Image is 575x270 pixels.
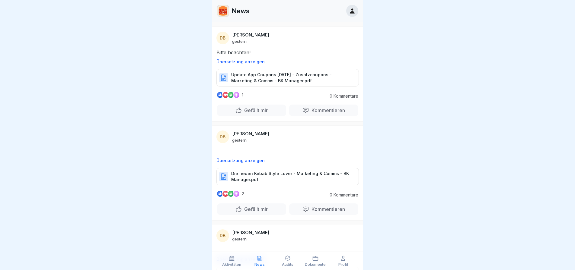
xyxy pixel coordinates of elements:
p: Übersetzung anzeigen [216,158,359,163]
p: 2 [242,191,244,196]
p: Kommentieren [309,206,345,212]
div: DB [216,32,229,44]
p: Übersetzung anzeigen [216,59,359,64]
div: DB [216,130,229,143]
p: [PERSON_NAME] [232,32,269,38]
p: gestern [232,39,247,44]
a: Die neuen Kebab Style Lover - Marketing & Comms - BK Manager.pdf [216,176,359,182]
p: 0 Kommentare [325,193,358,197]
div: DB [216,229,229,242]
p: [PERSON_NAME] [232,230,269,235]
p: Profil [338,262,348,267]
p: Die neuen Kebab Style Lover - Marketing & Comms - BK Manager.pdf [231,171,353,183]
p: Dokumente [305,262,326,267]
p: Audits [282,262,293,267]
p: [PERSON_NAME] [232,131,269,137]
p: gestern [232,138,247,143]
a: Update App Coupons [DATE] - Zusatzcoupons - Marketing & Comms - BK Manager.pdf [216,77,359,83]
p: 0 Kommentare [325,94,358,99]
p: Update App Coupons [DATE] - Zusatzcoupons - Marketing & Comms - BK Manager.pdf [231,72,353,84]
p: Kommentieren [309,107,345,113]
p: Aktivitäten [222,262,241,267]
img: w2f18lwxr3adf3talrpwf6id.png [217,5,229,17]
p: News [232,7,250,15]
p: News [254,262,265,267]
p: 1 [242,93,243,97]
p: gestern [232,237,247,241]
p: Gefällt mir [242,206,268,212]
p: Gefällt mir [242,107,268,113]
p: Bitte beachten! [216,49,359,56]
